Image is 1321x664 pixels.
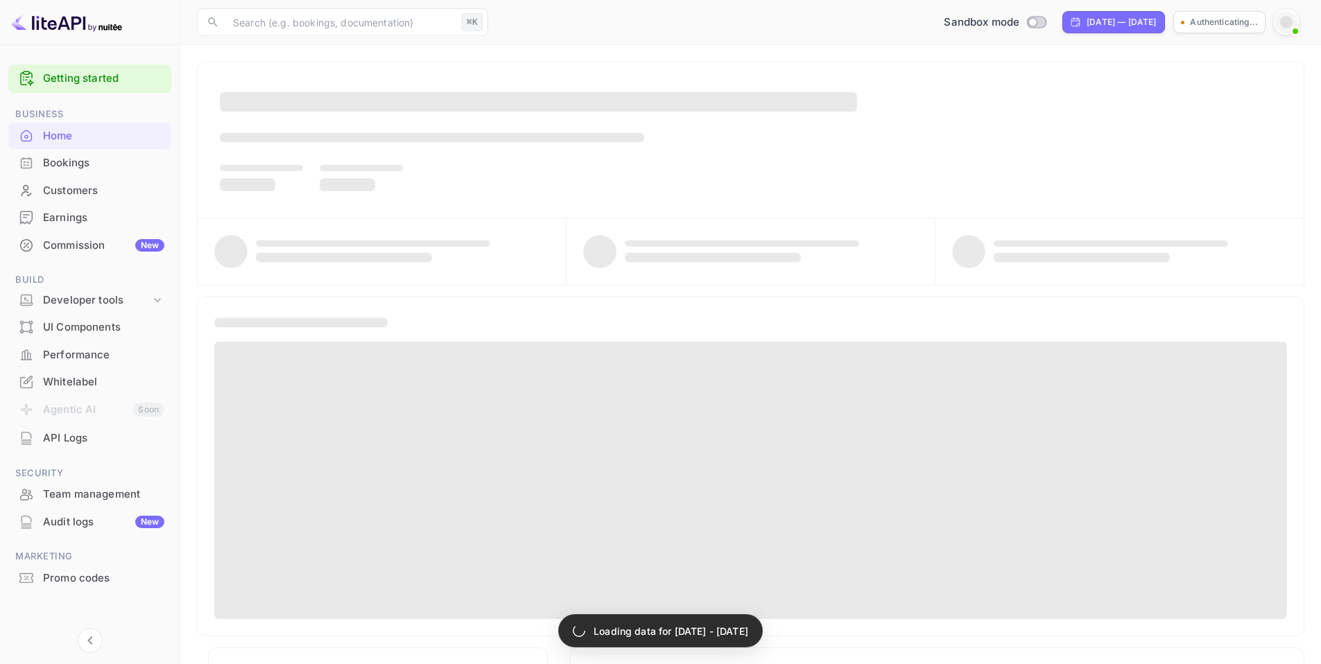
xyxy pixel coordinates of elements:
div: API Logs [43,430,164,446]
a: Earnings [8,204,171,230]
a: Whitelabel [8,369,171,394]
div: Audit logsNew [8,509,171,536]
a: Performance [8,342,171,367]
div: Promo codes [8,565,171,592]
div: API Logs [8,425,171,452]
div: UI Components [8,314,171,341]
p: Authenticating... [1190,16,1258,28]
a: API Logs [8,425,171,451]
div: Home [8,123,171,150]
div: UI Components [43,320,164,335]
div: CommissionNew [8,232,171,259]
span: Business [8,107,171,122]
div: [DATE] — [DATE] [1087,16,1156,28]
a: Team management [8,481,171,507]
div: Whitelabel [43,374,164,390]
div: Getting started [8,64,171,93]
img: LiteAPI logo [11,11,122,33]
a: UI Components [8,314,171,340]
a: Promo codes [8,565,171,591]
div: Team management [43,487,164,503]
a: Home [8,123,171,148]
div: New [135,516,164,528]
div: Team management [8,481,171,508]
div: Home [43,128,164,144]
div: Customers [8,177,171,204]
p: Loading data for [DATE] - [DATE] [594,624,748,638]
a: Getting started [43,71,164,87]
div: Earnings [43,210,164,226]
a: CommissionNew [8,232,171,258]
div: Developer tools [43,292,150,308]
button: Collapse navigation [78,628,103,653]
span: Security [8,466,171,481]
div: New [135,239,164,252]
div: Bookings [8,150,171,177]
a: Audit logsNew [8,509,171,534]
div: Switch to Production mode [938,15,1051,30]
div: Commission [43,238,164,254]
span: Sandbox mode [944,15,1019,30]
div: Customers [43,183,164,199]
a: Customers [8,177,171,203]
span: Marketing [8,549,171,564]
div: Earnings [8,204,171,231]
input: Search (e.g. bookings, documentation) [225,8,456,36]
span: Build [8,272,171,288]
div: Audit logs [43,514,164,530]
div: Performance [8,342,171,369]
a: Bookings [8,150,171,175]
div: Developer tools [8,288,171,313]
div: Promo codes [43,570,164,586]
div: Bookings [43,155,164,171]
div: Performance [43,347,164,363]
div: Whitelabel [8,369,171,396]
div: ⌘K [462,13,483,31]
